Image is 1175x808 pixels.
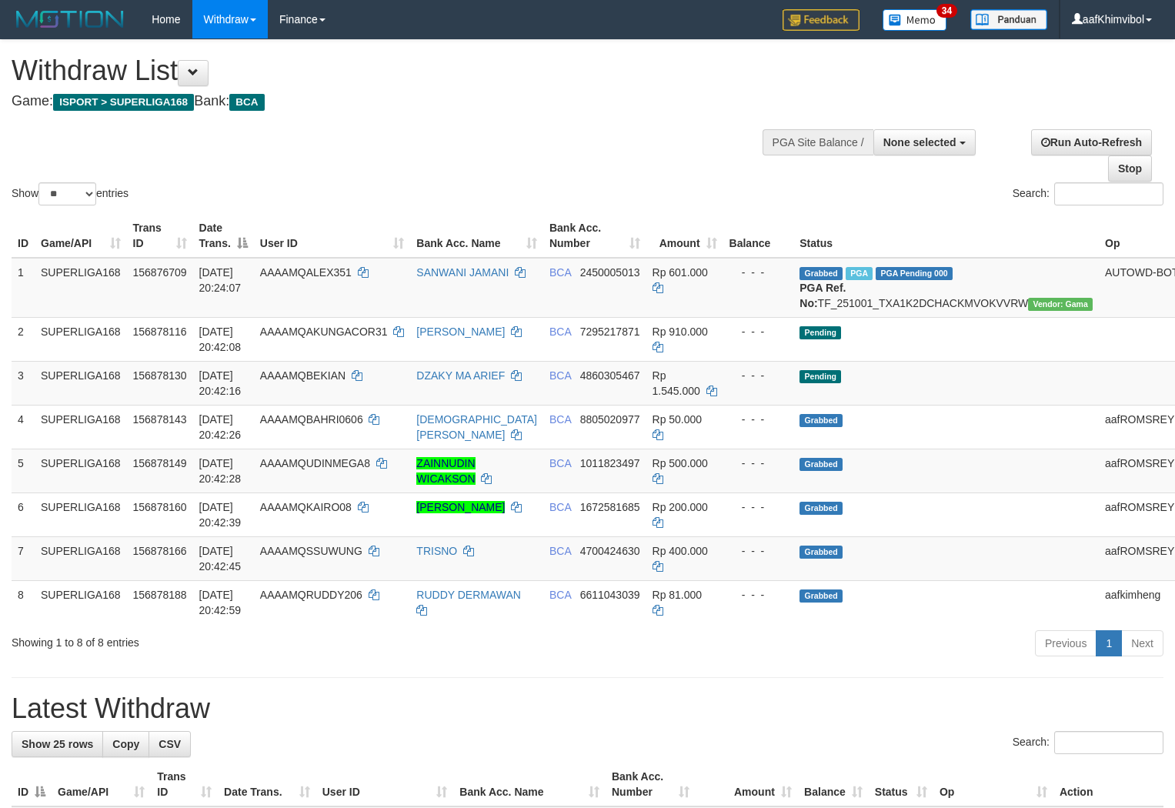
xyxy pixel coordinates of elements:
[453,763,606,806] th: Bank Acc. Name: activate to sort column ascending
[653,326,708,338] span: Rp 910.000
[549,457,571,469] span: BCA
[133,589,187,601] span: 156878188
[218,763,316,806] th: Date Trans.: activate to sort column ascending
[549,545,571,557] span: BCA
[798,763,869,806] th: Balance: activate to sort column ascending
[1054,182,1163,205] input: Search:
[416,266,509,279] a: SANWANI JAMANI
[12,214,35,258] th: ID
[653,413,703,426] span: Rp 50.000
[1096,630,1122,656] a: 1
[12,8,129,31] img: MOTION_logo.png
[883,9,947,31] img: Button%20Memo.svg
[35,536,127,580] td: SUPERLIGA168
[653,545,708,557] span: Rp 400.000
[543,214,646,258] th: Bank Acc. Number: activate to sort column ascending
[933,763,1053,806] th: Op: activate to sort column ascending
[1028,298,1093,311] span: Vendor URL: https://trx31.1velocity.biz
[133,501,187,513] span: 156878160
[416,545,457,557] a: TRISNO
[1031,129,1152,155] a: Run Auto-Refresh
[876,267,953,280] span: PGA Pending
[35,492,127,536] td: SUPERLIGA168
[799,370,841,383] span: Pending
[35,361,127,405] td: SUPERLIGA168
[729,324,788,339] div: - - -
[133,457,187,469] span: 156878149
[729,587,788,603] div: - - -
[799,589,843,603] span: Grabbed
[12,536,35,580] td: 7
[1054,731,1163,754] input: Search:
[12,731,103,757] a: Show 25 rows
[549,266,571,279] span: BCA
[783,9,860,31] img: Feedback.jpg
[149,731,191,757] a: CSV
[580,501,640,513] span: Copy 1672581685 to clipboard
[580,545,640,557] span: Copy 4700424630 to clipboard
[549,413,571,426] span: BCA
[653,589,703,601] span: Rp 81.000
[729,543,788,559] div: - - -
[193,214,254,258] th: Date Trans.: activate to sort column descending
[549,326,571,338] span: BCA
[133,545,187,557] span: 156878166
[199,545,242,573] span: [DATE] 20:42:45
[12,492,35,536] td: 6
[151,763,218,806] th: Trans ID: activate to sort column ascending
[35,317,127,361] td: SUPERLIGA168
[254,214,411,258] th: User ID: activate to sort column ascending
[646,214,723,258] th: Amount: activate to sort column ascending
[133,369,187,382] span: 156878130
[133,413,187,426] span: 156878143
[199,326,242,353] span: [DATE] 20:42:08
[653,369,700,397] span: Rp 1.545.000
[35,258,127,318] td: SUPERLIGA168
[936,4,957,18] span: 34
[723,214,794,258] th: Balance
[12,405,35,449] td: 4
[729,265,788,280] div: - - -
[316,763,454,806] th: User ID: activate to sort column ascending
[1013,731,1163,754] label: Search:
[696,763,798,806] th: Amount: activate to sort column ascending
[729,368,788,383] div: - - -
[416,413,537,441] a: [DEMOGRAPHIC_DATA][PERSON_NAME]
[260,501,352,513] span: AAAAMQKAIRO08
[35,405,127,449] td: SUPERLIGA168
[580,589,640,601] span: Copy 6611043039 to clipboard
[799,414,843,427] span: Grabbed
[52,763,151,806] th: Game/API: activate to sort column ascending
[127,214,193,258] th: Trans ID: activate to sort column ascending
[799,326,841,339] span: Pending
[199,589,242,616] span: [DATE] 20:42:59
[260,413,363,426] span: AAAAMQBAHRI0606
[35,580,127,624] td: SUPERLIGA168
[1035,630,1097,656] a: Previous
[12,763,52,806] th: ID: activate to sort column descending
[159,738,181,750] span: CSV
[416,457,475,485] a: ZAINNUDIN WICAKSON
[729,412,788,427] div: - - -
[653,457,708,469] span: Rp 500.000
[12,693,1163,724] h1: Latest Withdraw
[763,129,873,155] div: PGA Site Balance /
[416,589,521,601] a: RUDDY DERMAWAN
[970,9,1047,30] img: panduan.png
[12,449,35,492] td: 5
[799,282,846,309] b: PGA Ref. No:
[549,369,571,382] span: BCA
[12,55,768,86] h1: Withdraw List
[653,266,708,279] span: Rp 601.000
[793,214,1099,258] th: Status
[846,267,873,280] span: Marked by aafsoycanthlai
[12,258,35,318] td: 1
[580,369,640,382] span: Copy 4860305467 to clipboard
[12,94,768,109] h4: Game: Bank:
[1053,763,1163,806] th: Action
[416,369,505,382] a: DZAKY MA ARIEF
[35,449,127,492] td: SUPERLIGA168
[133,266,187,279] span: 156876709
[799,502,843,515] span: Grabbed
[883,136,956,149] span: None selected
